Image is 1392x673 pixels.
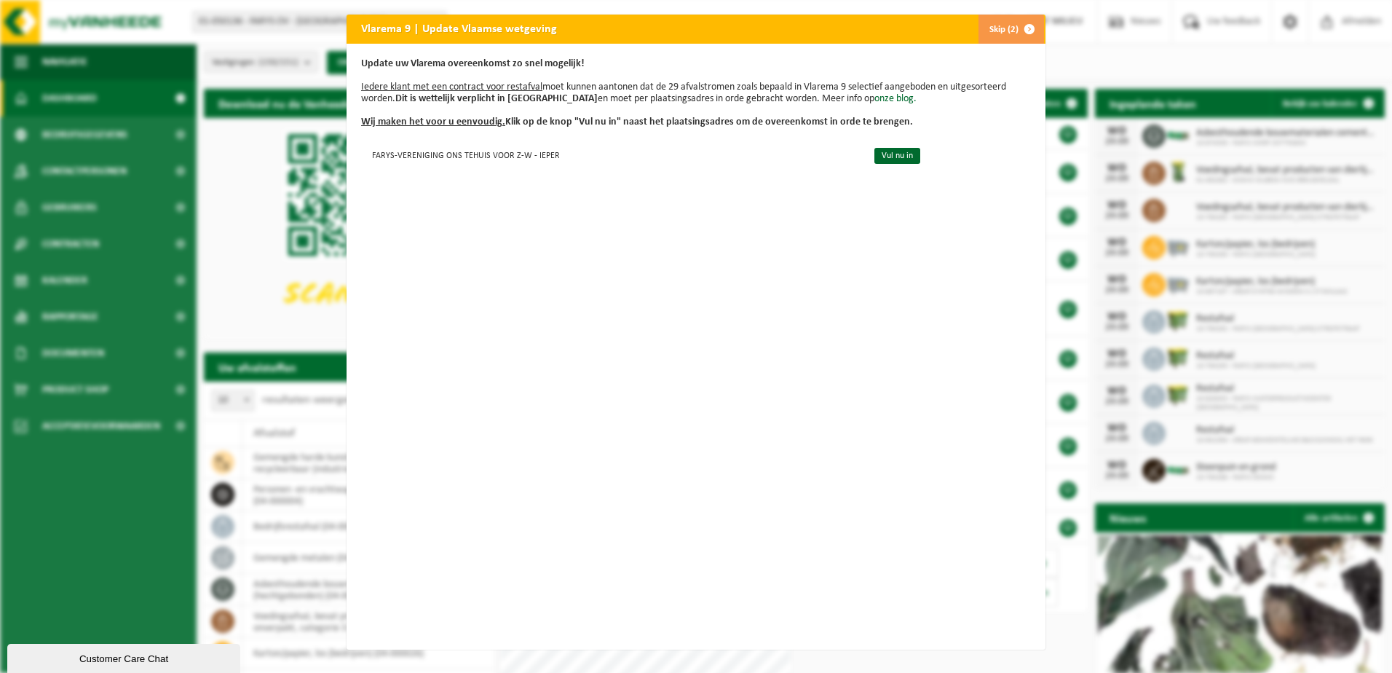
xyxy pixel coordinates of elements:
b: Update uw Vlarema overeenkomst zo snel mogelijk! [361,58,585,69]
b: Dit is wettelijk verplicht in [GEOGRAPHIC_DATA] [395,93,598,104]
a: onze blog. [874,93,917,104]
td: FARYS-VERENIGING ONS TEHUIS VOOR Z-W - IEPER [361,143,862,167]
button: Skip (2) [978,15,1044,44]
b: Klik op de knop "Vul nu in" naast het plaatsingsadres om de overeenkomst in orde te brengen. [361,117,913,127]
iframe: chat widget [7,641,243,673]
u: Wij maken het voor u eenvoudig. [361,117,505,127]
p: moet kunnen aantonen dat de 29 afvalstromen zoals bepaald in Vlarema 9 selectief aangeboden en ui... [361,58,1031,128]
h2: Vlarema 9 | Update Vlaamse wetgeving [347,15,572,42]
a: Vul nu in [874,148,920,164]
u: Iedere klant met een contract voor restafval [361,82,542,93]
